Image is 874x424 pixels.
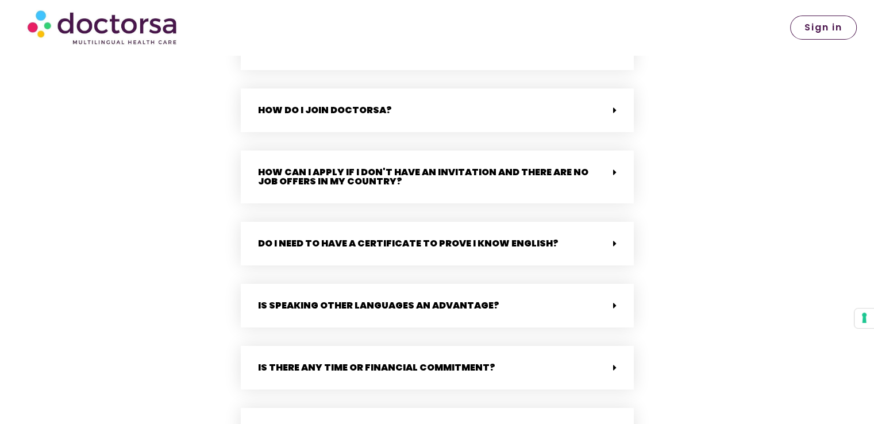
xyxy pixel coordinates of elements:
[258,299,499,312] a: Is speaking other languages an advantage?
[258,361,495,374] a: Is there any time or financial commitment?
[790,16,857,40] a: Sign in
[241,222,634,265] div: Do I need to have a certificate to prove I know English?
[258,103,392,117] a: How do I join Doctorsa?
[241,151,634,203] div: How can I apply if I don't have an invitation and there are no job offers in my country?
[241,346,634,390] div: Is there any time or financial commitment?
[258,237,559,250] a: Do I need to have a certificate to prove I know English?
[854,309,874,328] button: Your consent preferences for tracking technologies
[241,88,634,132] div: How do I join Doctorsa?
[241,284,634,327] div: Is speaking other languages an advantage?
[258,165,588,188] a: How can I apply if I don't have an invitation and there are no job offers in my country?
[804,23,842,32] span: Sign in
